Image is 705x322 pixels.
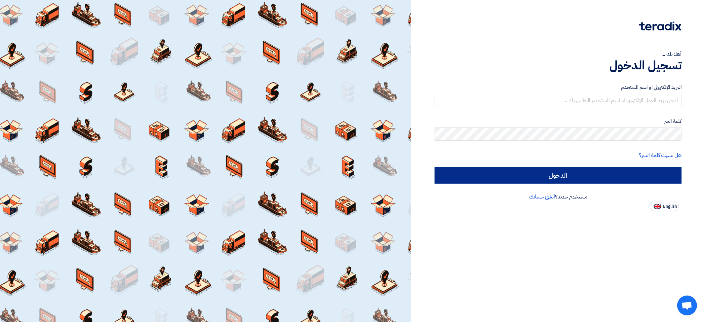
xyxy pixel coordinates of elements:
img: en-US.png [654,204,661,209]
div: مستخدم جديد؟ [435,193,682,201]
label: كلمة السر [435,118,682,125]
img: Teradix logo [639,21,682,31]
a: هل نسيت كلمة السر؟ [639,151,682,159]
a: أنشئ حسابك [529,193,555,201]
h1: تسجيل الدخول [435,58,682,73]
input: الدخول [435,167,682,184]
span: English [663,204,677,209]
button: English [650,201,679,211]
input: أدخل بريد العمل الإلكتروني او اسم المستخدم الخاص بك ... [435,94,682,107]
a: دردشة مفتوحة [677,296,697,315]
div: أهلا بك ... [435,50,682,58]
label: البريد الإلكتروني او اسم المستخدم [435,84,682,91]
